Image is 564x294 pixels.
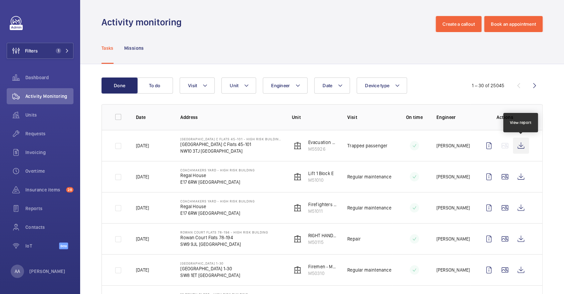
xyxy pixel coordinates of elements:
p: M51010 [308,177,334,183]
p: NW10 3TJ [GEOGRAPHIC_DATA] [180,148,281,154]
button: Done [102,78,138,94]
p: [DATE] [136,204,149,211]
p: Regular maintenance [347,173,391,180]
span: Visit [188,83,197,88]
span: Date [323,83,332,88]
button: Book an appointment [484,16,543,32]
p: Lift 1 Block E [308,170,334,177]
p: E17 6RW [GEOGRAPHIC_DATA] [180,179,255,185]
span: IoT [25,243,59,249]
p: AA [15,268,20,275]
span: Requests [25,130,73,137]
img: elevator.svg [294,204,302,212]
p: E17 6RW [GEOGRAPHIC_DATA] [180,210,255,216]
span: Contacts [25,224,73,231]
button: Engineer [263,78,308,94]
span: Dashboard [25,74,73,81]
p: On time [403,114,426,121]
p: Evacuation - EPL No 4 Flats 45-101 R/h [308,139,337,146]
p: RIGHT HAND LIFT [308,232,337,239]
button: Create a callout [436,16,482,32]
p: M51011 [308,208,337,214]
p: Trapped passenger [347,142,387,149]
span: Insurance items [25,186,63,193]
span: Overtime [25,168,73,174]
button: Visit [180,78,215,94]
p: M55926 [308,146,337,152]
p: Tasks [102,45,114,51]
button: To do [137,78,173,94]
p: [DATE] [136,173,149,180]
span: Activity Monitoring [25,93,73,100]
p: Date [136,114,170,121]
p: M50310 [308,270,337,277]
p: [GEOGRAPHIC_DATA] C Flats 45-101 [180,141,281,148]
span: 1 [56,48,61,53]
p: [DATE] [136,236,149,242]
img: elevator.svg [294,235,302,243]
p: [GEOGRAPHIC_DATA] 1-30 [180,261,240,265]
div: 1 – 30 of 25045 [472,82,504,89]
button: Unit [221,78,256,94]
p: Engineer [436,114,470,121]
span: Engineer [271,83,290,88]
img: elevator.svg [294,142,302,150]
p: SW9 9JL [GEOGRAPHIC_DATA] [180,241,268,248]
p: Regular maintenance [347,267,391,273]
p: [PERSON_NAME] [436,142,470,149]
button: Filters1 [7,43,73,59]
span: Beta [59,243,68,249]
p: Address [180,114,281,121]
p: [DATE] [136,267,149,273]
p: Unit [292,114,337,121]
p: Regal House [180,172,255,179]
span: Filters [25,47,38,54]
p: [DATE] [136,142,149,149]
span: Device type [365,83,389,88]
p: SW8 1ET [GEOGRAPHIC_DATA] [180,272,240,279]
button: Date [314,78,350,94]
span: Reports [25,205,73,212]
p: Regal House [180,203,255,210]
span: 28 [66,187,73,192]
img: elevator.svg [294,266,302,274]
p: [PERSON_NAME] [29,268,65,275]
h1: Activity monitoring [102,16,186,28]
span: Units [25,112,73,118]
p: Visit [347,114,392,121]
p: [GEOGRAPHIC_DATA] C Flats 45-101 - High Risk Building [180,137,281,141]
p: [PERSON_NAME] [436,236,470,242]
p: [GEOGRAPHIC_DATA] 1-30 [180,265,240,272]
p: Repair [347,236,361,242]
p: Rowan Court Flats 78-194 [180,234,268,241]
p: Coachmakers Yard - High Risk Building [180,168,255,172]
span: Unit [230,83,238,88]
button: Device type [357,78,407,94]
p: Firefighters - Lift 2 block E [308,201,337,208]
p: [PERSON_NAME] [436,204,470,211]
span: Invoicing [25,149,73,156]
p: Coachmakers Yard - High Risk Building [180,199,255,203]
p: Actions [481,114,529,121]
div: View report [510,120,532,126]
p: Missions [124,45,144,51]
p: Regular maintenance [347,204,391,211]
p: Rowan Court Flats 78-194 - High Risk Building [180,230,268,234]
p: M50115 [308,239,337,246]
p: Firemen - MRL Passenger Lift Block 1-30 [308,263,337,270]
p: [PERSON_NAME] [436,267,470,273]
p: [PERSON_NAME] [436,173,470,180]
img: elevator.svg [294,173,302,181]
